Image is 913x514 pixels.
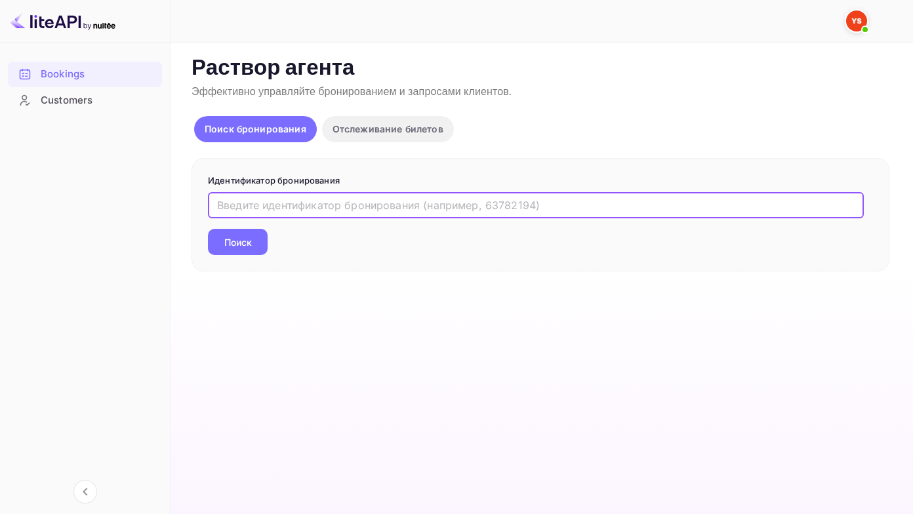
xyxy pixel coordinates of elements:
[333,123,443,134] ya-tr-span: Отслеживание билетов
[8,62,162,86] a: Bookings
[41,67,155,82] div: Bookings
[8,88,162,113] div: Customers
[8,62,162,87] div: Bookings
[224,235,252,249] ya-tr-span: Поиск
[192,85,512,99] ya-tr-span: Эффективно управляйте бронированием и запросами клиентов.
[10,10,115,31] img: Логотип LiteAPI
[8,88,162,112] a: Customers
[192,54,355,83] ya-tr-span: Раствор агента
[73,480,97,504] button: Свернуть навигацию
[208,175,340,186] ya-tr-span: Идентификатор бронирования
[41,93,155,108] div: Customers
[205,123,306,134] ya-tr-span: Поиск бронирования
[208,192,864,218] input: Введите идентификатор бронирования (например, 63782194)
[208,229,268,255] button: Поиск
[846,10,867,31] img: Служба Поддержки Яндекса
